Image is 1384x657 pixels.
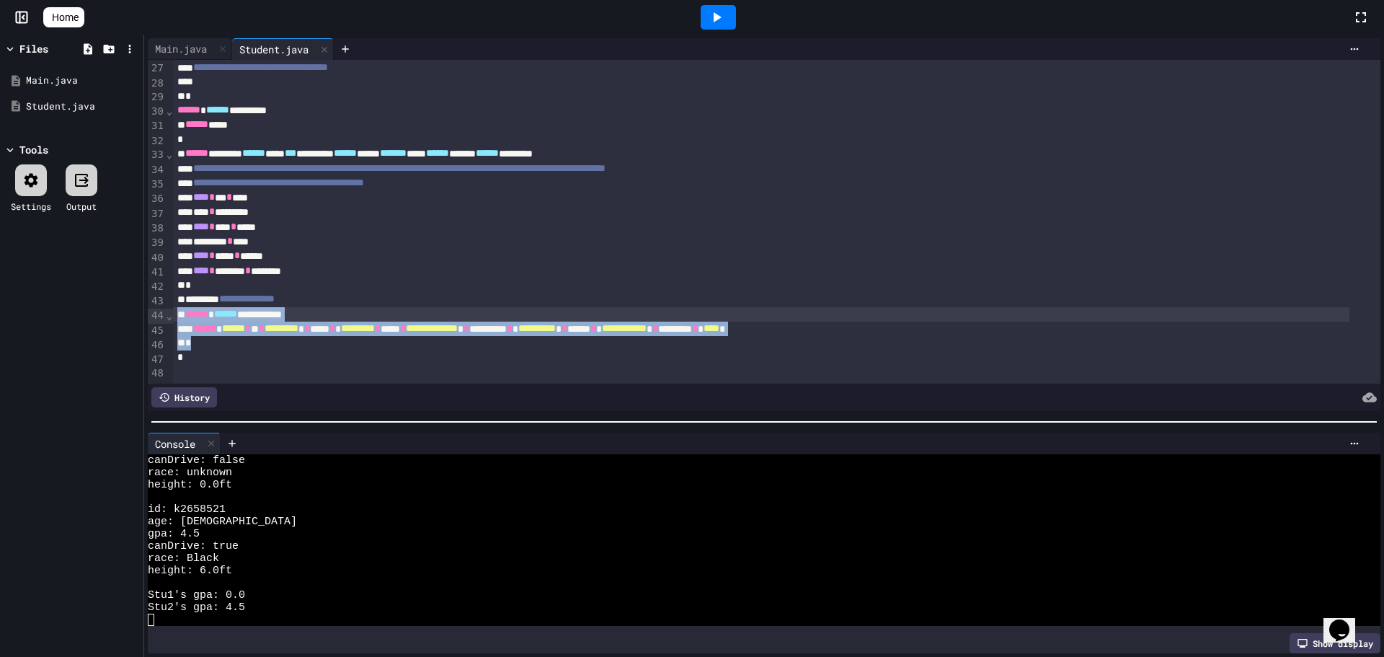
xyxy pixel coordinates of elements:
div: Console [148,433,221,454]
span: height: 0.0ft [148,479,232,491]
div: Files [19,41,48,56]
div: 39 [148,236,166,250]
div: 30 [148,105,166,119]
div: 28 [148,76,166,91]
span: race: Black [148,552,219,565]
div: History [151,387,217,407]
span: Fold line [166,105,173,117]
div: 37 [148,207,166,221]
span: age: [DEMOGRAPHIC_DATA] [148,516,297,528]
div: Student.java [232,42,316,57]
div: 35 [148,177,166,192]
div: 44 [148,309,166,323]
span: height: 6.0ft [148,565,232,577]
a: Home [43,7,84,27]
div: Main.java [26,74,138,88]
span: Fold line [166,310,173,322]
span: Home [52,10,79,25]
div: 36 [148,192,166,206]
div: 48 [148,366,166,381]
div: 34 [148,163,166,177]
span: canDrive: true [148,540,239,552]
div: 38 [148,221,166,236]
div: 33 [148,148,166,162]
div: 42 [148,280,166,294]
div: Show display [1290,633,1380,653]
div: Tools [19,142,48,157]
div: 40 [148,251,166,265]
iframe: chat widget [1323,599,1370,643]
div: 47 [148,353,166,367]
div: Student.java [26,100,138,114]
span: Stu2's gpa: 4.5 [148,601,245,614]
div: Output [66,200,97,213]
span: gpa: 4.5 [148,528,200,540]
span: canDrive: false [148,454,245,467]
div: 45 [148,324,166,338]
div: Settings [11,200,51,213]
div: 32 [148,134,166,149]
span: Stu1's gpa: 0.0 [148,589,245,601]
div: 43 [148,294,166,309]
div: Console [148,436,203,451]
div: 31 [148,119,166,133]
div: Main.java [148,38,232,60]
div: 27 [148,61,166,76]
div: 41 [148,265,166,280]
div: 29 [148,90,166,105]
div: Student.java [232,38,334,60]
span: id: k2658521 [148,503,226,516]
div: Main.java [148,41,214,56]
span: Fold line [166,149,173,160]
span: race: unknown [148,467,232,479]
div: 46 [148,338,166,353]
